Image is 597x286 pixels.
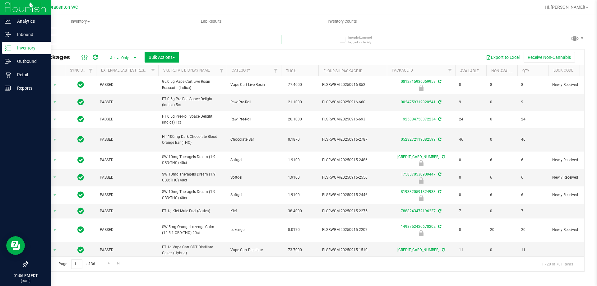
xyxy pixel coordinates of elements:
inline-svg: Analytics [5,18,11,24]
span: 0 [459,227,483,233]
span: FT 1g Vape Cart CDT Distillate Cakez (Hybrid) [162,244,223,256]
span: PASSED [100,175,155,181]
span: FLSRWGM-20250915-2207 [322,227,383,233]
span: FLSRWGM-20250915-2556 [322,175,383,181]
span: SW 5mg Orange Lozenge Calm (12.5:1 CBD:THC) 20ct [162,224,223,236]
p: [DATE] [3,279,48,283]
a: Flourish Package ID [323,69,363,73]
p: Analytics [11,17,48,25]
span: 20 [521,227,545,233]
span: select [51,226,59,234]
span: Vape Cart Live Rosin [230,82,277,88]
span: 7 [459,208,483,214]
span: 6 [490,157,514,163]
span: Newly Received [552,157,591,163]
span: 20 [490,227,514,233]
span: select [51,191,59,199]
span: Newly Received [552,192,591,198]
span: Include items not tagged for facility [348,35,379,45]
span: 9 [459,99,483,105]
span: In Sync [77,135,84,144]
span: 7 [521,208,545,214]
a: 0024759312920541 [401,100,436,104]
span: SW 10mg Theragels Dream (1:9 CBD:THC) 40ct [162,171,223,183]
span: Newly Received [552,175,591,181]
span: PASSED [100,227,155,233]
span: 21.1000 [285,98,305,107]
span: 24 [521,116,545,122]
span: 0 [490,137,514,143]
inline-svg: Reports [5,85,11,91]
span: Hi, [PERSON_NAME]! [545,5,585,10]
span: 24 [459,116,483,122]
span: Vape Cart Distillate [230,247,277,253]
a: Go to the last page [114,259,123,268]
p: Outbound [11,58,48,65]
inline-svg: Inventory [5,45,11,51]
span: GL 0.5g Vape Cart Live Rosin Bosscotti (Indica) [162,79,223,91]
div: Newly Received [386,195,456,201]
span: All Packages [32,54,76,61]
button: Receive Non-Cannabis [524,52,575,63]
span: select [51,115,59,124]
span: 0.1870 [285,135,303,144]
a: Lock Code [553,68,573,73]
span: Sync from Compliance System [437,224,441,229]
span: Softgel [230,192,277,198]
span: PASSED [100,137,155,143]
span: Inventory [15,19,146,24]
span: FLSRWGM-20250916-693 [322,116,383,122]
p: Inbound [11,31,48,38]
span: Sync from Compliance System [437,100,441,104]
iframe: Resource center [6,236,25,255]
a: Lab Results [146,15,277,28]
span: select [51,246,59,255]
a: 0812715936069959 [401,79,436,84]
span: 1.9100 [285,173,303,182]
span: select [51,81,59,89]
a: 8193320591324933 [401,190,436,194]
span: Kief [230,208,277,214]
a: 7888243472196237 [401,209,436,213]
a: Category [232,68,250,73]
span: FT 0.5g Pre-Roll Space Delight (Indica) 5ct [162,96,223,108]
div: Newly Received [386,230,456,236]
span: select [51,207,59,215]
span: 46 [521,137,545,143]
a: External Lab Test Result [101,68,150,73]
span: Lab Results [192,19,230,24]
span: 1.9100 [285,156,303,165]
span: 20.1000 [285,115,305,124]
button: Bulk Actions [145,52,179,63]
a: Package ID [392,68,413,73]
span: 0 [490,247,514,253]
a: Inventory Counts [277,15,408,28]
span: 0 [490,99,514,105]
span: Lozenge [230,227,277,233]
span: FLSRWGM-20250916-852 [322,82,383,88]
span: Sync from Compliance System [437,79,441,84]
inline-svg: Retail [5,72,11,78]
span: In Sync [77,190,84,199]
input: 1 [71,259,82,269]
span: 73.7000 [285,246,305,255]
a: Available [460,69,479,73]
span: Sync from Compliance System [441,248,445,252]
span: Sync from Compliance System [437,117,441,121]
button: Export to Excel [482,52,524,63]
span: FLSRWGM-20250916-660 [322,99,383,105]
span: 1.9100 [285,190,303,199]
span: HT 100mg Dark Chocolate Blood Orange Bar (THC) [162,134,223,146]
span: FLSRWGM-20250915-2446 [322,192,383,198]
a: 0523272119082599 [401,137,436,142]
span: Sync from Compliance System [437,190,441,194]
span: Bradenton WC [49,5,78,10]
span: PASSED [100,99,155,105]
span: Newly Received [552,227,591,233]
a: Go to the next page [104,259,113,268]
span: Bulk Actions [149,55,175,60]
span: 11 [521,247,545,253]
span: 6 [521,157,545,163]
a: Non-Available [491,69,519,73]
span: 0 [490,208,514,214]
